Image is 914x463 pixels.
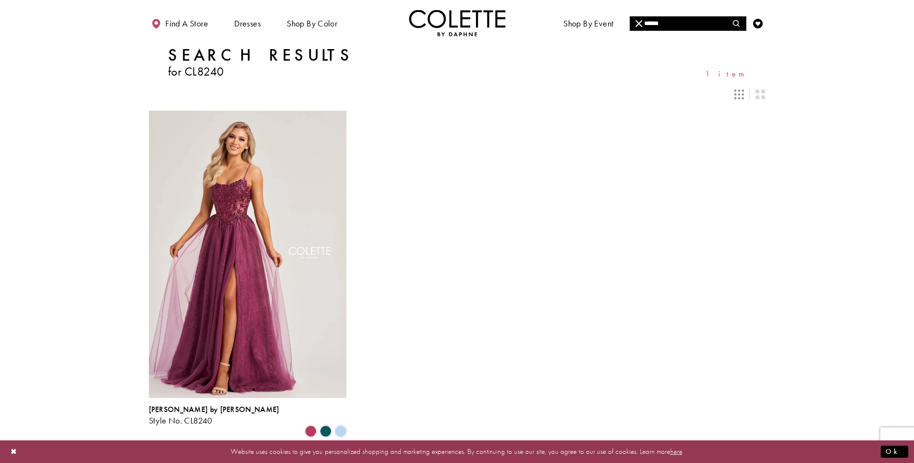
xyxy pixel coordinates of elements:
[284,10,340,36] span: Shop by color
[630,16,746,31] div: Search form
[149,10,211,36] a: Find a store
[734,90,744,99] span: Switch layout to 3 columns
[165,19,208,28] span: Find a store
[149,405,279,425] div: Colette by Daphne Style No. CL8240
[705,70,746,78] span: 1 item
[630,16,649,31] button: Close Search
[69,445,845,458] p: Website uses cookies to give you personalized shopping and marketing experiences. By continuing t...
[234,19,261,28] span: Dresses
[149,111,766,437] div: Product List
[320,425,331,437] i: Spruce
[409,10,505,36] a: Visit Home Page
[168,46,354,65] h1: Search Results
[670,447,682,456] a: here
[630,16,746,31] input: Search
[149,415,212,426] span: Style No. CL8240
[143,84,771,105] div: Layout Controls
[881,446,908,458] button: Submit Dialog
[168,65,354,78] h3: for CL8240
[637,10,709,36] a: Meet the designer
[287,19,337,28] span: Shop by color
[409,10,505,36] img: Colette by Daphne
[563,19,613,28] span: Shop By Event
[335,425,346,437] i: Periwinkle
[149,111,346,398] a: Visit Colette by Daphne Style No. CL8240 Page
[6,443,22,460] button: Close Dialog
[149,404,279,414] span: [PERSON_NAME] by [PERSON_NAME]
[755,90,765,99] span: Switch layout to 2 columns
[305,425,317,437] i: Berry
[729,10,744,36] a: Toggle search
[727,16,746,31] button: Submit Search
[561,10,616,36] span: Shop By Event
[232,10,263,36] span: Dresses
[751,10,765,36] a: Check Wishlist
